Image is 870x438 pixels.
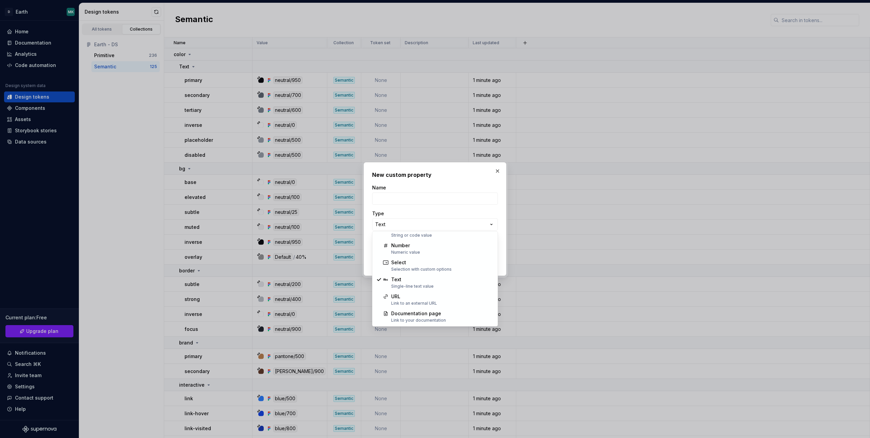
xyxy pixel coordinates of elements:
span: Text [391,276,401,282]
div: Link to your documentation [391,318,446,323]
div: Link to an external URL [391,301,437,306]
span: Number [391,242,410,248]
div: String or code value [391,233,432,238]
div: Single-line text value [391,284,434,289]
span: Documentation page [391,310,441,316]
span: Select [391,259,406,265]
span: URL [391,293,400,299]
div: Selection with custom options [391,267,452,272]
div: Numeric value [391,250,420,255]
